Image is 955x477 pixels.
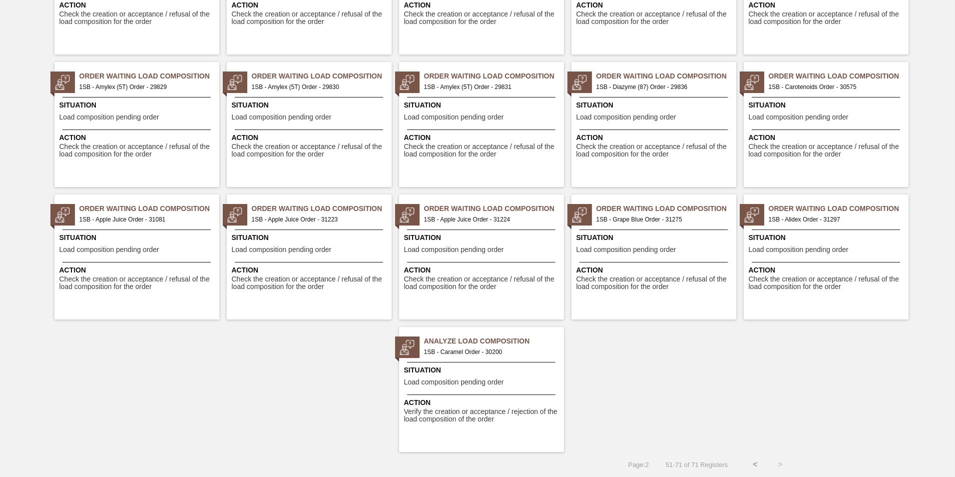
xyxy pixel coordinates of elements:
span: Check the creation or acceptance / refusal of the load composition for the order [59,10,217,26]
span: Action [59,132,217,143]
img: status [55,207,70,222]
span: Check the creation or acceptance / refusal of the load composition for the order [232,275,389,291]
span: Action [404,132,561,143]
img: status [55,75,70,90]
span: Situation [232,100,389,110]
span: Situation [404,232,561,243]
span: Action [749,265,906,275]
span: 1SB - Apple Juice Order - 31223 [252,214,384,225]
span: Situation [404,100,561,110]
span: 1SB - Amylex (5T) Order - 29829 [79,81,211,92]
span: 1SB - Diazyme (87) Order - 29836 [596,81,728,92]
span: Action [404,397,561,408]
span: Check the creation or acceptance / refusal of the load composition for the order [576,275,734,291]
span: Check the creation or acceptance / refusal of the load composition for the order [59,143,217,158]
span: Action [749,132,906,143]
span: Action [576,132,734,143]
img: status [227,75,242,90]
span: 1SB - Caramel Order - 30200 [424,346,556,357]
span: Check the creation or acceptance / refusal of the load composition for the order [59,275,217,291]
span: Order Waiting Load Composition [79,71,219,81]
span: Situation [576,100,734,110]
span: Situation [59,232,217,243]
span: Check the creation or acceptance / refusal of the load composition for the order [749,10,906,26]
span: Situation [749,100,906,110]
span: Load composition pending order [404,113,504,121]
span: Action [576,265,734,275]
span: Check the creation or acceptance / refusal of the load composition for the order [749,275,906,291]
img: status [572,75,587,90]
span: Order Waiting Load Composition [769,71,909,81]
span: 1SB - Grape Blue Order - 31275 [596,214,728,225]
span: Load composition pending order [404,246,504,253]
button: < [743,452,768,477]
span: Verify the creation or acceptance / rejection of the load composition of the order [404,408,561,423]
span: Order Waiting Load Composition [769,203,909,214]
span: Load composition pending order [576,113,676,121]
span: Order Waiting Load Composition [424,71,564,81]
span: Action [232,132,389,143]
span: Situation [749,232,906,243]
span: 1SB - Amylex (5T) Order - 29830 [252,81,384,92]
span: Check the creation or acceptance / refusal of the load composition for the order [576,143,734,158]
span: Load composition pending order [232,246,332,253]
span: 1SB - Apple Juice Order - 31081 [79,214,211,225]
span: Situation [232,232,389,243]
img: status [744,207,759,222]
span: Order Waiting Load Composition [252,203,392,214]
img: status [744,75,759,90]
span: Page : 2 [628,461,649,468]
span: Check the creation or acceptance / refusal of the load composition for the order [576,10,734,26]
span: 1SB - Apple Juice Order - 31224 [424,214,556,225]
button: > [768,452,793,477]
span: Action [232,265,389,275]
span: Order Waiting Load Composition [596,71,736,81]
span: Situation [59,100,217,110]
span: Check the creation or acceptance / refusal of the load composition for the order [749,143,906,158]
span: Order Waiting Load Composition [252,71,392,81]
span: Order Waiting Load Composition [596,203,736,214]
img: status [400,75,415,90]
img: status [400,340,415,355]
img: status [400,207,415,222]
span: Action [59,265,217,275]
span: Situation [404,365,561,375]
span: Load composition pending order [749,246,849,253]
span: Analyze load composition [424,336,564,346]
img: status [572,207,587,222]
span: Situation [576,232,734,243]
span: Check the creation or acceptance / refusal of the load composition for the order [404,10,561,26]
span: Check the creation or acceptance / refusal of the load composition for the order [404,143,561,158]
span: Check the creation or acceptance / refusal of the load composition for the order [232,10,389,26]
span: 51 - 71 of 71 Registers [664,461,728,468]
span: Order Waiting Load Composition [424,203,564,214]
span: Check the creation or acceptance / refusal of the load composition for the order [404,275,561,291]
span: Load composition pending order [232,113,332,121]
span: 1SB - Carotenoids Order - 30575 [769,81,901,92]
span: Load composition pending order [404,378,504,386]
span: Order Waiting Load Composition [79,203,219,214]
span: 1SB - Alidex Order - 31297 [769,214,901,225]
span: Load composition pending order [576,246,676,253]
span: Load composition pending order [59,246,159,253]
span: Action [404,265,561,275]
span: 1SB - Amylex (5T) Order - 29831 [424,81,556,92]
span: Check the creation or acceptance / refusal of the load composition for the order [232,143,389,158]
span: Load composition pending order [749,113,849,121]
span: Load composition pending order [59,113,159,121]
img: status [227,207,242,222]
